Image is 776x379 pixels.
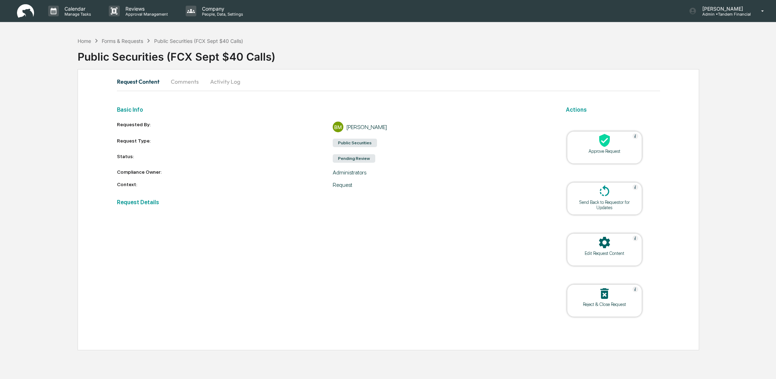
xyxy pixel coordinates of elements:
[697,6,751,12] p: [PERSON_NAME]
[117,122,333,132] div: Requested By:
[117,182,333,188] div: Context:
[632,286,638,292] img: Help
[154,38,243,44] div: Public Securities (FCX Sept $40 Calls)
[573,149,636,154] div: Approve Request
[117,73,165,90] button: Request Content
[333,154,375,163] div: Pending Review
[117,169,333,176] div: Compliance Owner:
[102,38,143,44] div: Forms & Requests
[566,106,660,113] h2: Actions
[78,45,776,63] div: Public Securities (FCX Sept $40 Calls)
[117,199,549,206] h2: Request Details
[117,138,333,148] div: Request Type:
[333,182,549,188] div: Request
[196,12,247,17] p: People, Data, Settings
[165,73,204,90] button: Comments
[117,73,660,90] div: secondary tabs example
[117,154,333,163] div: Status:
[333,122,343,132] div: BM
[333,139,377,147] div: Public Securities
[632,184,638,190] img: Help
[59,6,95,12] p: Calendar
[632,133,638,139] img: Help
[573,200,636,210] div: Send Back to Requestor for Updates
[59,12,95,17] p: Manage Tasks
[346,124,387,130] div: [PERSON_NAME]
[573,302,636,307] div: Reject & Close Request
[78,38,91,44] div: Home
[697,12,751,17] p: Admin • Tandem Financial
[120,12,171,17] p: Approval Management
[196,6,247,12] p: Company
[573,251,636,256] div: Edit Request Content
[117,106,549,113] h2: Basic Info
[333,169,549,176] div: Administrators
[120,6,171,12] p: Reviews
[204,73,246,90] button: Activity Log
[17,4,34,18] img: logo
[632,235,638,241] img: Help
